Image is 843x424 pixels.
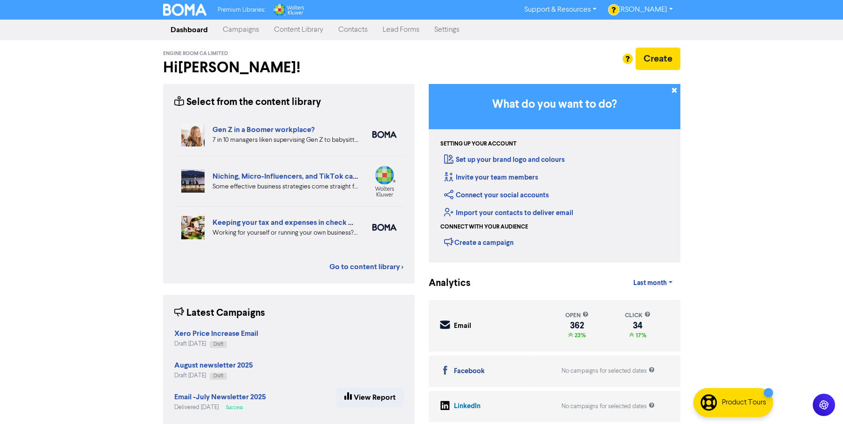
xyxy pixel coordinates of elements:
[562,367,655,375] div: No campaigns for selected dates
[174,340,258,348] div: Draft [DATE]
[427,21,467,39] a: Settings
[329,261,404,272] a: Go to content library >
[573,332,586,339] span: 23%
[174,329,258,338] strong: Xero Price Increase Email
[273,4,304,16] img: Wolters Kluwer
[215,21,267,39] a: Campaigns
[444,209,573,217] a: Import your contacts to deliver email
[440,223,528,231] div: Connect with your audience
[174,306,265,320] div: Latest Campaigns
[454,401,480,412] div: LinkedIn
[372,166,397,197] img: wolters_kluwer
[444,155,565,164] a: Set up your brand logo and colours
[517,2,604,17] a: Support & Resources
[625,322,651,329] div: 34
[174,361,253,370] strong: August newsletter 2025
[604,2,680,17] a: [PERSON_NAME]
[163,59,415,76] h2: Hi [PERSON_NAME] !
[174,403,266,412] div: Delivered [DATE]
[429,276,459,291] div: Analytics
[372,131,397,138] img: boma
[212,125,315,134] a: Gen Z in a Boomer workplace?
[636,48,680,70] button: Create
[375,21,427,39] a: Lead Forms
[212,182,358,192] div: Some effective business strategies come straight from Gen Z playbooks. Three trends to help you c...
[565,322,589,329] div: 362
[213,374,223,378] span: Draft
[267,21,331,39] a: Content Library
[454,366,485,377] div: Facebook
[174,392,266,402] strong: Email -July Newsletter 2025
[723,323,843,424] iframe: Chat Widget
[212,135,358,145] div: 7 in 10 managers liken supervising Gen Z to babysitting or parenting. But is your people manageme...
[163,4,207,16] img: BOMA Logo
[634,332,646,339] span: 17%
[454,321,471,332] div: Email
[444,235,514,249] div: Create a campaign
[212,228,358,238] div: Working for yourself or running your own business? Setup robust systems for expenses & tax requir...
[626,274,680,292] a: Last month
[212,218,443,227] a: Keeping your tax and expenses in check when you are self-employed
[443,98,666,111] h3: What do you want to do?
[440,140,516,148] div: Setting up your account
[633,279,667,287] span: Last month
[372,224,397,231] img: boma_accounting
[429,84,680,263] div: Getting Started in BOMA
[174,95,321,110] div: Select from the content library
[562,402,655,411] div: No campaigns for selected dates
[625,311,651,320] div: click
[163,50,228,57] span: Engine Room CA Limited
[163,21,215,39] a: Dashboard
[331,21,375,39] a: Contacts
[213,342,223,347] span: Draft
[565,311,589,320] div: open
[174,362,253,369] a: August newsletter 2025
[218,7,265,13] span: Premium Libraries:
[444,173,538,182] a: Invite your team members
[336,388,404,407] a: View Report
[212,172,423,181] a: Niching, Micro-Influencers, and TikTok can grow your business
[174,371,253,380] div: Draft [DATE]
[226,405,243,410] span: Success
[174,394,266,401] a: Email -July Newsletter 2025
[444,191,549,200] a: Connect your social accounts
[174,330,258,338] a: Xero Price Increase Email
